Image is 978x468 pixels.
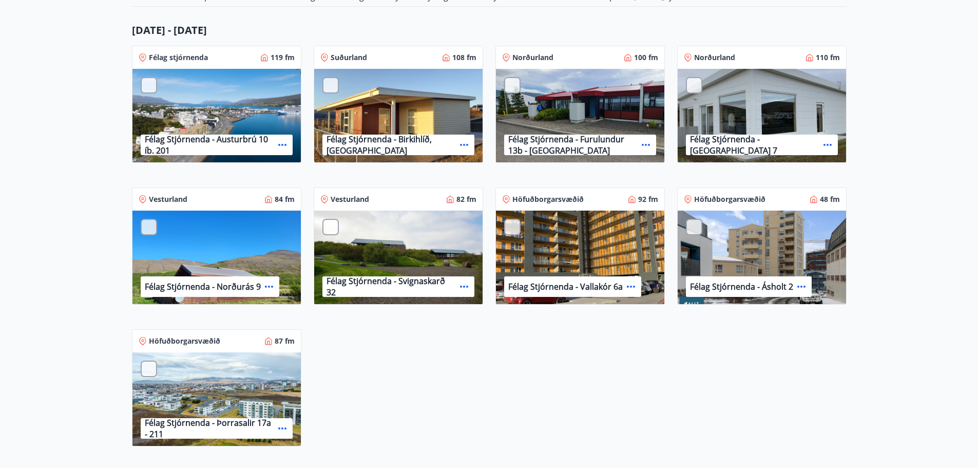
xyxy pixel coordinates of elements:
[149,194,187,204] p: Vesturland
[145,134,274,156] p: Félag Stjórnenda - Austurbrú 10 íb. 201
[694,52,735,63] p: Norðurland
[132,23,847,38] p: [DATE] - [DATE]
[508,134,638,156] p: Félag Stjórnenda - Furulundur 13b - [GEOGRAPHIC_DATA]
[149,336,220,346] p: Höfuðborgarsvæðið
[271,52,295,63] p: 119 fm
[314,69,483,163] img: Paella dish
[638,194,658,204] p: 92 fm
[512,52,553,63] p: Norðurland
[456,194,476,204] p: 82 fm
[634,52,658,63] p: 100 fm
[508,281,623,292] p: Félag Stjórnenda - Vallakór 6a
[452,52,476,63] p: 108 fm
[694,194,765,204] p: Höfuðborgarsvæðið
[512,194,584,204] p: Höfuðborgarsvæðið
[331,194,369,204] p: Vesturland
[275,194,295,204] p: 84 fm
[314,211,483,305] img: Paella dish
[496,211,664,305] img: Paella dish
[145,281,261,292] p: Félag Stjórnenda - Norðurás 9
[678,211,846,305] img: Paella dish
[678,69,846,163] img: Paella dish
[816,52,840,63] p: 110 fm
[690,134,819,156] p: Félag Stjórnenda - [GEOGRAPHIC_DATA] 7
[331,52,367,63] p: Suðurland
[327,275,456,298] p: Félag Stjórnenda - Svignaskarð 32
[132,352,301,447] img: Paella dish
[132,69,301,163] img: Paella dish
[145,417,274,440] p: Félag Stjórnenda - Þorrasalir 17a - 211
[149,52,208,63] p: Félag stjórnenda
[327,134,456,156] p: Félag Stjórnenda - Birkihlíð, [GEOGRAPHIC_DATA]
[820,194,840,204] p: 48 fm
[132,211,301,305] img: Paella dish
[496,69,664,163] img: Paella dish
[275,336,295,346] p: 87 fm
[690,281,793,292] p: Félag Stjórnenda - Ásholt 2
